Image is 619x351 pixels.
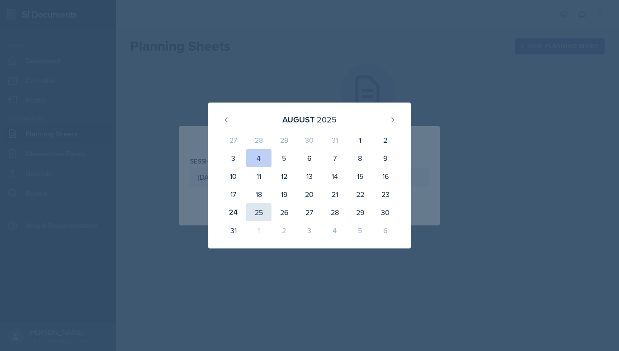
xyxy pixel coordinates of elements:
[246,167,271,185] div: 11
[322,185,348,203] div: 21
[348,167,373,185] div: 15
[297,167,322,185] div: 13
[348,149,373,167] div: 8
[322,149,348,167] div: 7
[246,221,271,239] div: 1
[221,167,246,185] div: 10
[373,167,398,185] div: 16
[373,203,398,221] div: 30
[373,221,398,239] div: 6
[221,185,246,203] div: 17
[221,221,246,239] div: 31
[297,203,322,221] div: 27
[297,131,322,149] div: 30
[246,185,271,203] div: 18
[322,131,348,149] div: 31
[271,167,297,185] div: 12
[317,113,337,126] div: 2025
[271,203,297,221] div: 26
[348,131,373,149] div: 1
[322,221,348,239] div: 4
[297,149,322,167] div: 6
[348,221,373,239] div: 5
[221,131,246,149] div: 27
[322,203,348,221] div: 28
[221,203,246,221] div: 24
[348,185,373,203] div: 22
[297,221,322,239] div: 3
[246,149,271,167] div: 4
[297,185,322,203] div: 20
[271,131,297,149] div: 29
[246,131,271,149] div: 28
[348,203,373,221] div: 29
[271,221,297,239] div: 2
[373,131,398,149] div: 2
[282,113,314,126] div: August
[271,149,297,167] div: 5
[246,203,271,221] div: 25
[271,185,297,203] div: 19
[373,149,398,167] div: 9
[322,167,348,185] div: 14
[373,185,398,203] div: 23
[221,149,246,167] div: 3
